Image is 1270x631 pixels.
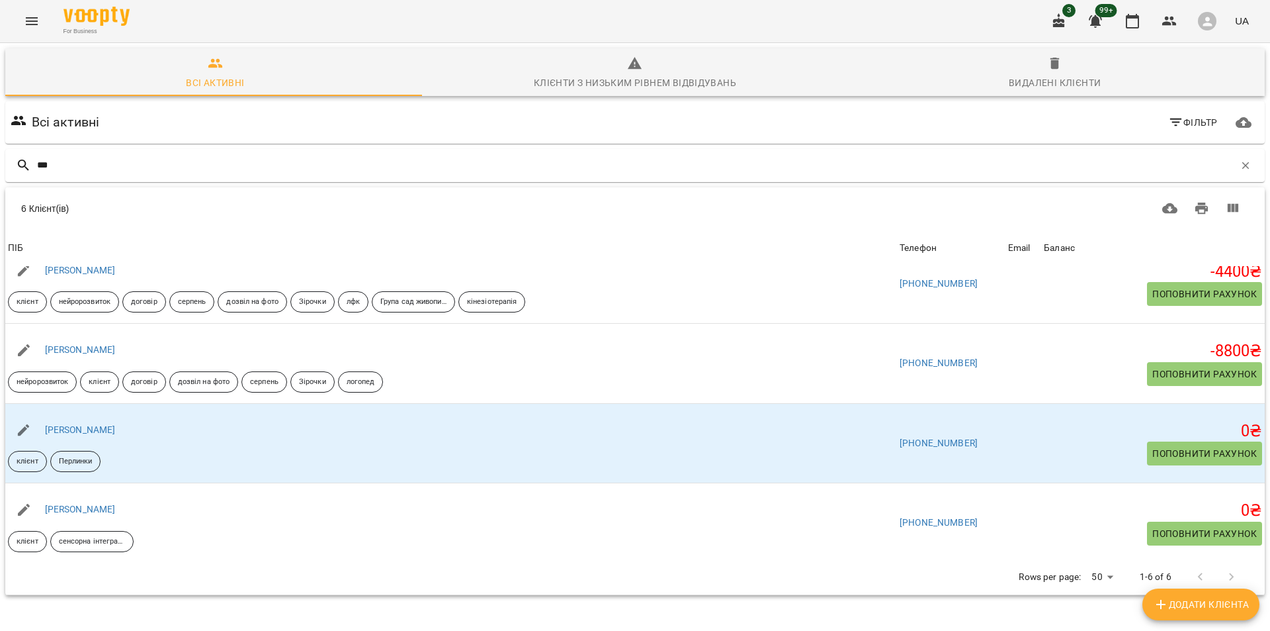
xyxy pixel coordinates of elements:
p: лфк [347,297,360,308]
div: дозвіл на фото [218,291,286,313]
p: клієнт [17,456,38,467]
button: Додати клієнта [1142,589,1259,620]
span: Фільтр [1168,115,1218,130]
a: [PHONE_NUMBER] [900,358,978,368]
div: договір [122,291,166,313]
button: UA [1230,9,1254,33]
div: Email [1008,240,1031,256]
span: 99+ [1095,4,1117,17]
p: нейророзвиток [59,297,110,308]
div: Телефон [900,240,937,256]
p: договір [131,377,157,388]
div: Sort [1044,240,1075,256]
div: договір [122,371,166,393]
div: 6 Клієнт(ів) [21,202,612,215]
h5: 0 ₴ [1044,501,1262,521]
button: Фільтр [1163,111,1223,134]
div: Клієнти з низьким рівнем відвідувань [534,75,736,91]
div: дозвіл на фото [169,371,238,393]
img: Voopty Logo [63,7,130,26]
p: серпень [250,377,278,388]
h6: Всі активні [32,112,100,132]
button: Поповнити рахунок [1147,522,1262,546]
div: Зірочки [290,371,335,393]
div: Sort [8,240,23,256]
div: нейророзвиток [50,291,119,313]
a: [PERSON_NAME] [45,504,116,514]
a: [PERSON_NAME] [45,424,116,435]
div: кінезіотерапія [458,291,525,313]
p: 1-6 of 6 [1140,571,1171,584]
p: клієнт [17,536,38,548]
span: Поповнити рахунок [1152,446,1257,461]
div: Зірочки [290,291,335,313]
span: Додати клієнта [1153,597,1249,612]
button: Menu [16,5,48,37]
div: серпень [241,371,287,393]
p: Перлинки [59,456,93,467]
div: Баланс [1044,240,1075,256]
a: [PERSON_NAME] [45,344,116,355]
p: Зірочки [299,377,326,388]
div: клієнт [8,451,47,472]
h5: -4400 ₴ [1044,262,1262,282]
span: Баланс [1044,240,1262,256]
div: Всі активні [186,75,244,91]
span: 3 [1062,4,1076,17]
button: Завантажити CSV [1154,193,1186,224]
span: Поповнити рахунок [1152,286,1257,302]
div: ПІБ [8,240,23,256]
a: [PHONE_NUMBER] [900,438,978,448]
p: логопед [347,377,375,388]
p: Rows per page: [1019,571,1081,584]
p: сенсорна інтеграція [59,536,125,548]
span: ПІБ [8,240,894,256]
p: договір [131,297,157,308]
div: Видалені клієнти [1009,75,1101,91]
p: дозвіл на фото [178,377,230,388]
button: Вигляд колонок [1217,193,1249,224]
span: UA [1235,14,1249,28]
p: Група сад живопис сад музика сад [380,297,446,308]
div: клієнт [80,371,119,393]
div: логопед [338,371,384,393]
div: Sort [900,240,937,256]
div: Sort [1008,240,1031,256]
p: Зірочки [299,297,326,308]
p: серпень [178,297,206,308]
p: нейророзвиток [17,377,68,388]
a: [PHONE_NUMBER] [900,278,978,289]
div: лфк [338,291,368,313]
div: серпень [169,291,215,313]
span: Email [1008,240,1038,256]
button: Поповнити рахунок [1147,282,1262,306]
a: [PHONE_NUMBER] [900,517,978,528]
div: сенсорна інтеграція [50,531,134,552]
p: клієнт [17,297,38,308]
h5: -8800 ₴ [1044,341,1262,362]
div: клієнт [8,531,47,552]
div: клієнт [8,291,47,313]
span: Телефон [900,240,1003,256]
p: клієнт [89,377,110,388]
div: 50 [1086,567,1118,587]
button: Поповнити рахунок [1147,362,1262,386]
div: нейророзвиток [8,371,77,393]
div: Перлинки [50,451,101,472]
button: Друк [1186,193,1218,224]
div: Група сад живопис сад музика сад [372,291,455,313]
p: дозвіл на фото [226,297,278,308]
a: [PERSON_NAME] [45,265,116,275]
button: Поповнити рахунок [1147,442,1262,465]
span: Поповнити рахунок [1152,366,1257,382]
span: For Business [63,27,130,36]
h5: 0 ₴ [1044,421,1262,442]
span: Поповнити рахунок [1152,526,1257,542]
div: Table Toolbar [5,187,1265,230]
p: кінезіотерапія [467,297,517,308]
